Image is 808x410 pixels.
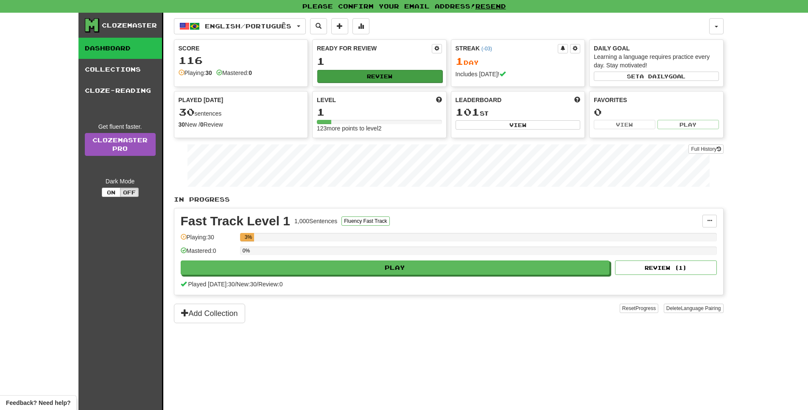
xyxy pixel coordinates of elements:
[317,56,442,66] div: 1
[594,44,719,53] div: Daily Goal
[179,96,224,104] span: Played [DATE]
[594,120,655,129] button: View
[688,144,723,154] button: Full History
[181,260,610,275] button: Play
[310,18,327,34] button: Search sentences
[102,21,157,30] div: Clozemaster
[235,281,237,288] span: /
[456,56,581,67] div: Day
[317,124,442,133] div: 123 more points to level 2
[85,133,156,156] a: ClozemasterPro
[188,281,235,288] span: Played [DATE]: 30
[205,69,212,76] strong: 30
[102,188,120,197] button: On
[174,195,724,204] p: In Progress
[181,215,291,227] div: Fast Track Level 1
[317,70,442,83] button: Review
[436,96,442,104] span: Score more points to level up
[200,121,204,128] strong: 0
[317,96,336,104] span: Level
[179,106,195,118] span: 30
[657,120,719,129] button: Play
[456,107,581,118] div: st
[120,188,139,197] button: Off
[574,96,580,104] span: This week in points, UTC
[594,107,719,117] div: 0
[317,44,432,53] div: Ready for Review
[294,217,337,225] div: 1,000 Sentences
[258,281,283,288] span: Review: 0
[243,233,254,241] div: 3%
[181,247,236,260] div: Mastered: 0
[681,305,721,311] span: Language Pairing
[179,44,304,53] div: Score
[352,18,369,34] button: More stats
[331,18,348,34] button: Add sentence to collection
[249,69,252,76] strong: 0
[216,69,252,77] div: Mastered:
[594,72,719,81] button: Seta dailygoal
[6,399,70,407] span: Open feedback widget
[456,96,502,104] span: Leaderboard
[620,304,658,313] button: ResetProgress
[257,281,258,288] span: /
[615,260,717,275] button: Review (1)
[179,121,185,128] strong: 30
[456,106,480,118] span: 101
[664,304,724,313] button: DeleteLanguage Pairing
[78,80,162,101] a: Cloze-Reading
[174,304,245,323] button: Add Collection
[594,53,719,69] div: Learning a language requires practice every day. Stay motivated!
[456,44,558,53] div: Streak
[594,96,719,104] div: Favorites
[85,122,156,131] div: Get fluent faster.
[179,55,304,66] div: 116
[475,3,506,10] a: Resend
[635,305,656,311] span: Progress
[78,38,162,59] a: Dashboard
[341,216,389,226] button: Fluency Fast Track
[179,69,212,77] div: Playing:
[456,55,464,67] span: 1
[179,107,304,118] div: sentences
[174,18,306,34] button: English/Português
[181,233,236,247] div: Playing: 30
[456,70,581,78] div: Includes [DATE]!
[481,46,492,52] a: (-03)
[456,120,581,130] button: View
[317,107,442,117] div: 1
[237,281,257,288] span: New: 30
[179,120,304,129] div: New / Review
[640,73,668,79] span: a daily
[85,177,156,186] div: Dark Mode
[78,59,162,80] a: Collections
[205,22,291,30] span: English / Português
